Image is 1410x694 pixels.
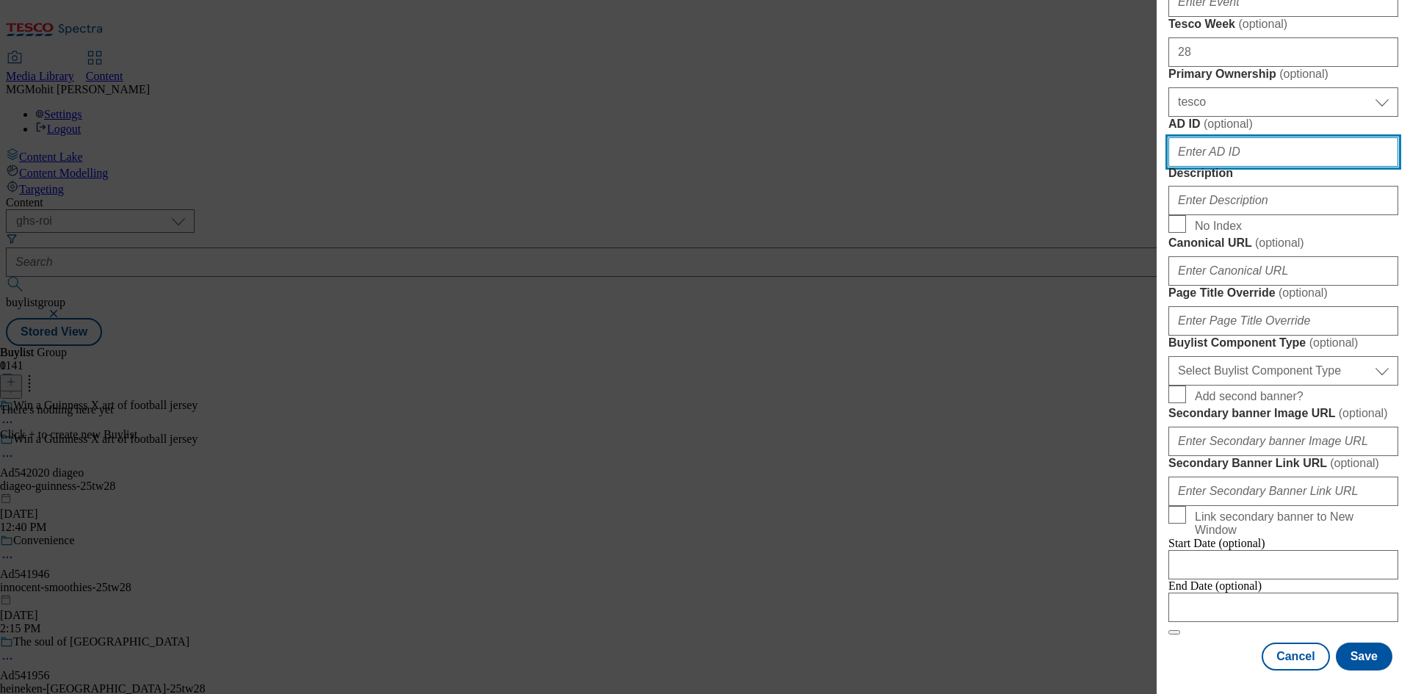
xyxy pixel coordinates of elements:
[1195,220,1242,233] span: No Index
[1168,67,1398,82] label: Primary Ownership
[1168,550,1398,579] input: Enter Date
[1195,390,1304,403] span: Add second banner?
[1336,643,1392,670] button: Save
[1279,68,1328,80] span: ( optional )
[1168,593,1398,622] input: Enter Date
[1168,137,1398,167] input: Enter AD ID
[1168,336,1398,350] label: Buylist Component Type
[1168,236,1398,250] label: Canonical URL
[1330,457,1379,469] span: ( optional )
[1195,510,1392,537] span: Link secondary banner to New Window
[1168,117,1398,131] label: AD ID
[1255,236,1304,249] span: ( optional )
[1168,537,1265,549] span: Start Date (optional)
[1168,579,1262,592] span: End Date (optional)
[1168,286,1398,300] label: Page Title Override
[1168,167,1398,180] label: Description
[1168,477,1398,506] input: Enter Secondary Banner Link URL
[1168,456,1398,471] label: Secondary Banner Link URL
[1168,256,1398,286] input: Enter Canonical URL
[1238,18,1287,30] span: ( optional )
[1168,406,1398,421] label: Secondary banner Image URL
[1339,407,1388,419] span: ( optional )
[1168,37,1398,67] input: Enter Tesco Week
[1262,643,1329,670] button: Cancel
[1204,118,1253,130] span: ( optional )
[1168,17,1398,32] label: Tesco Week
[1309,336,1359,349] span: ( optional )
[1168,306,1398,336] input: Enter Page Title Override
[1168,186,1398,215] input: Enter Description
[1279,286,1328,299] span: ( optional )
[1168,427,1398,456] input: Enter Secondary banner Image URL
